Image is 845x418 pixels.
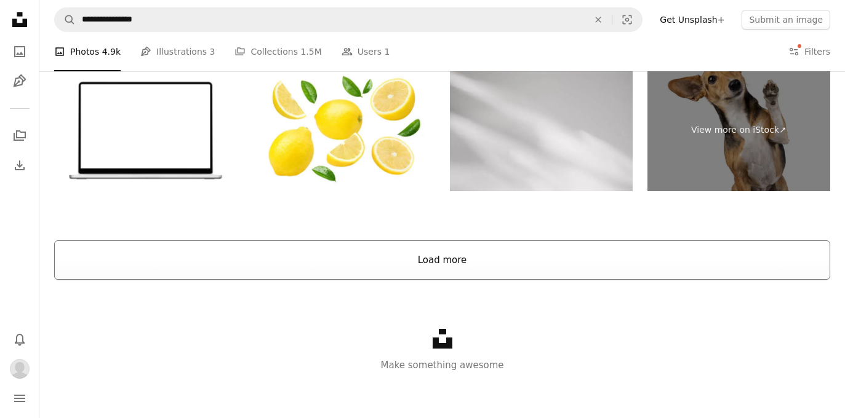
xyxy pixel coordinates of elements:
[54,69,237,191] img: Laptop Mockup with a white screen isolated on a white background, a High-quality Studio shot
[54,240,830,280] button: Load more
[384,45,390,58] span: 1
[7,153,32,178] a: Download History
[450,69,633,191] img: Backdrop background,Concrete Texture with Leaves Shadow and Sunlight shining on wall,Empty White,...
[252,69,435,191] img: Lemon fruit white background
[7,327,32,352] button: Notifications
[10,359,30,379] img: Avatar of user Gulfem Santo
[39,358,845,373] p: Make something awesome
[55,8,76,31] button: Search Unsplash
[7,39,32,64] a: Photos
[210,45,215,58] span: 3
[7,7,32,34] a: Home — Unsplash
[300,45,321,58] span: 1.5M
[7,69,32,93] a: Illustrations
[742,10,830,30] button: Submit an image
[54,7,643,32] form: Find visuals sitewide
[612,8,642,31] button: Visual search
[647,69,830,191] a: View more on iStock↗
[140,32,215,71] a: Illustrations 3
[342,32,390,71] a: Users 1
[234,32,321,71] a: Collections 1.5M
[7,124,32,148] a: Collections
[652,10,732,30] a: Get Unsplash+
[585,8,612,31] button: Clear
[788,32,830,71] button: Filters
[7,357,32,381] button: Profile
[7,386,32,411] button: Menu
